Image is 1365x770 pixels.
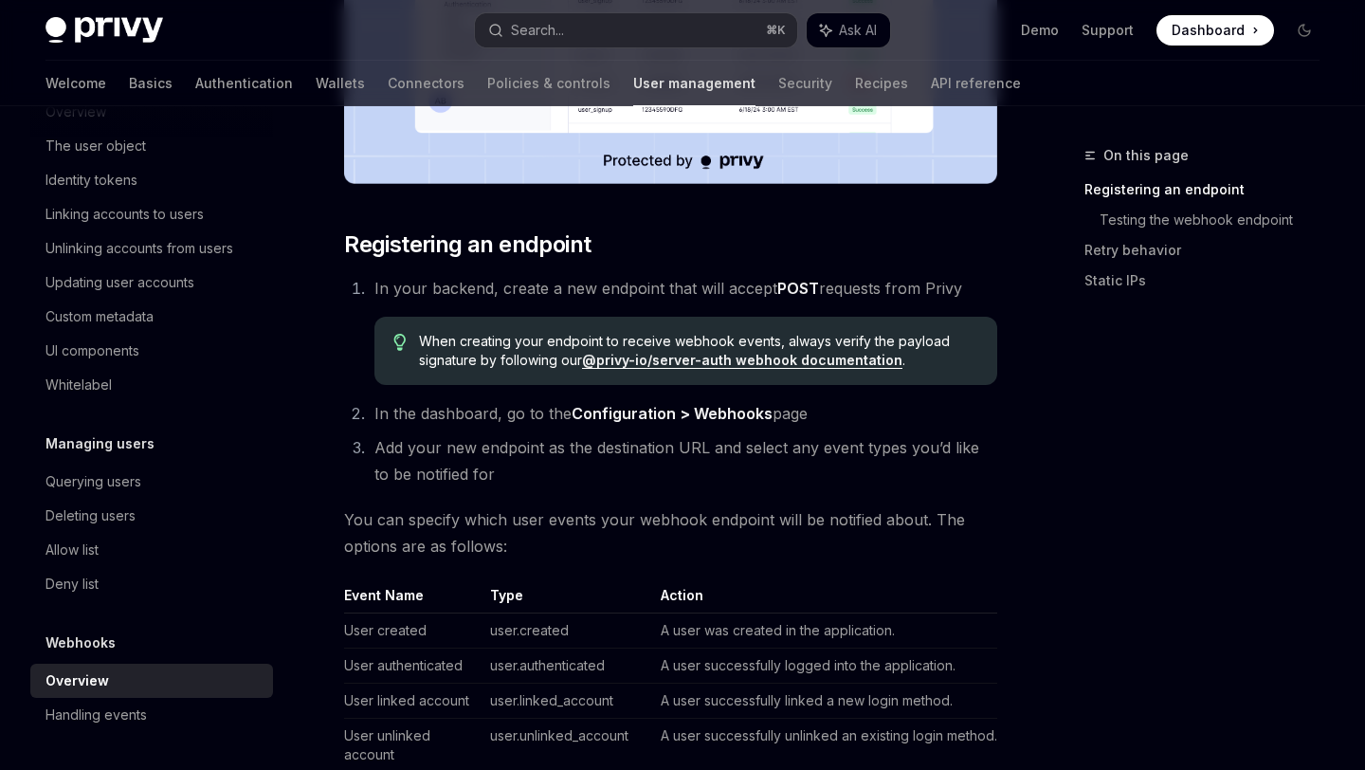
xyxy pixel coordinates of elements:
a: Wallets [316,61,365,106]
h5: Managing users [45,432,155,455]
a: Identity tokens [30,163,273,197]
span: In your backend, create a new endpoint that will accept requests from Privy [374,279,962,298]
a: Recipes [855,61,908,106]
td: User created [344,614,482,649]
a: Unlinking accounts from users [30,231,273,266]
a: Connectors [388,61,464,106]
div: Querying users [45,470,141,493]
div: Identity tokens [45,169,137,192]
td: User linked account [344,684,482,719]
div: Handling events [45,704,147,726]
a: Deny list [30,567,273,601]
a: Security [778,61,832,106]
a: Registering an endpoint [1084,174,1335,205]
td: User authenticated [344,649,482,684]
div: UI components [45,339,139,362]
button: Toggle dark mode [1289,15,1319,46]
a: Basics [129,61,173,106]
a: Querying users [30,465,273,499]
a: UI components [30,334,273,368]
div: Updating user accounts [45,271,194,294]
span: On this page [1103,144,1189,167]
a: Updating user accounts [30,266,273,300]
span: In the dashboard, go to the page [374,404,808,423]
strong: Configuration > Webhooks [572,404,773,423]
span: When creating your endpoint to receive webhook events, always verify the payload signature by fol... [419,332,978,370]
img: dark logo [45,17,163,44]
a: Demo [1021,21,1059,40]
div: The user object [45,135,146,157]
a: API reference [931,61,1021,106]
span: ⌘ K [766,23,786,38]
a: Handling events [30,698,273,732]
td: user.linked_account [482,684,653,719]
a: Deleting users [30,499,273,533]
th: Action [653,586,997,614]
th: Type [482,586,653,614]
div: Whitelabel [45,374,112,396]
a: Welcome [45,61,106,106]
a: Linking accounts to users [30,197,273,231]
a: User management [633,61,755,106]
div: Deny list [45,573,99,596]
a: The user object [30,129,273,163]
div: Overview [45,669,109,692]
a: Testing the webhook endpoint [1100,205,1335,235]
td: user.created [482,614,653,649]
strong: POST [777,279,819,298]
span: Ask AI [839,21,877,40]
td: user.authenticated [482,649,653,684]
button: Ask AI [807,13,890,47]
div: Search... [511,19,564,42]
div: Custom metadata [45,305,154,328]
a: Custom metadata [30,300,273,334]
svg: Tip [393,334,407,351]
a: Policies & controls [487,61,610,106]
div: Unlinking accounts from users [45,237,233,260]
td: A user was created in the application. [653,614,997,649]
a: Retry behavior [1084,235,1335,266]
a: Support [1082,21,1134,40]
h5: Webhooks [45,632,116,654]
td: A user successfully logged into the application. [653,649,997,684]
span: Add your new endpoint as the destination URL and select any event types you’d like to be notified... [374,438,979,484]
a: @privy-io/server-auth webhook documentation [582,352,902,369]
a: Overview [30,664,273,698]
a: Static IPs [1084,266,1335,296]
button: Search...⌘K [475,13,796,47]
div: Linking accounts to users [45,203,204,226]
a: Allow list [30,533,273,567]
th: Event Name [344,586,482,614]
span: Dashboard [1172,21,1245,40]
div: Allow list [45,539,99,561]
a: Dashboard [1156,15,1274,46]
span: You can specify which user events your webhook endpoint will be notified about. The options are a... [344,506,997,559]
a: Authentication [195,61,293,106]
div: Deleting users [45,504,136,527]
a: Whitelabel [30,368,273,402]
span: Registering an endpoint [344,229,591,260]
td: A user successfully linked a new login method. [653,684,997,719]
